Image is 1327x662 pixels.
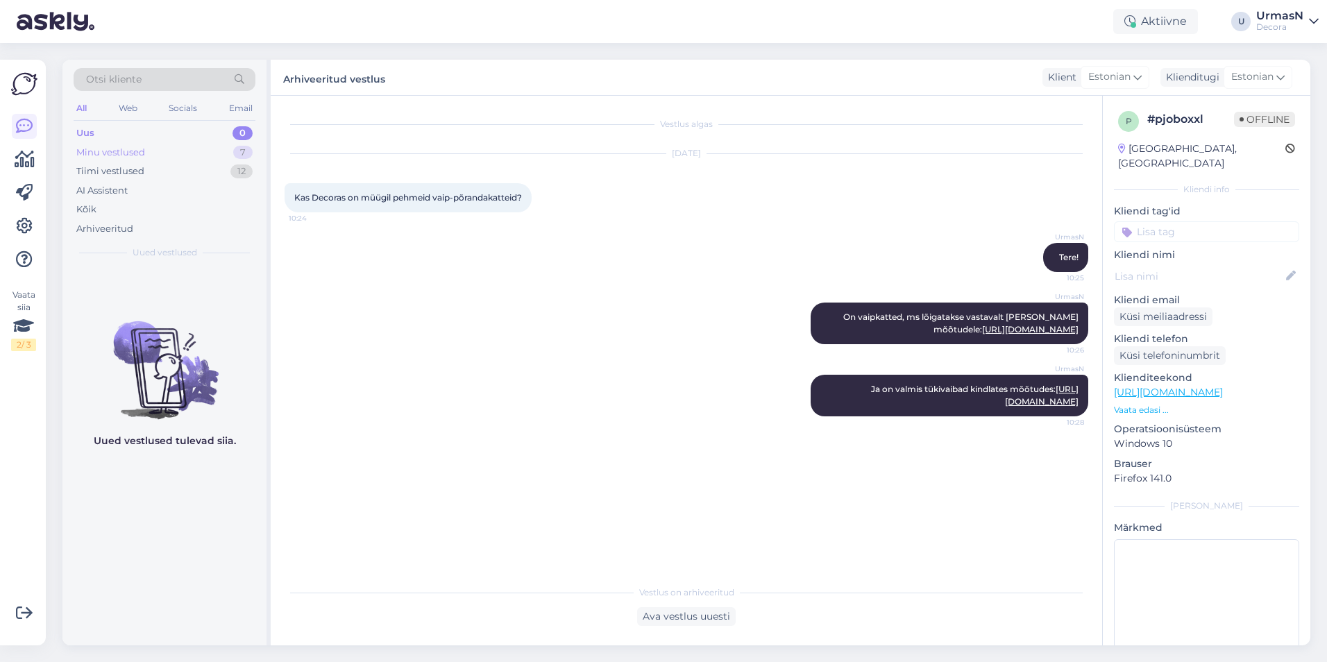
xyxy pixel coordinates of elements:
div: Uus [76,126,94,140]
div: Klienditugi [1160,70,1219,85]
input: Lisa nimi [1115,269,1283,284]
span: Otsi kliente [86,72,142,87]
div: Arhiveeritud [76,222,133,236]
p: Windows 10 [1114,436,1299,451]
span: p [1126,116,1132,126]
a: [URL][DOMAIN_NAME] [982,324,1079,334]
div: AI Assistent [76,184,128,198]
span: 10:24 [289,213,341,223]
p: Klienditeekond [1114,371,1299,385]
div: 7 [233,146,253,160]
div: Minu vestlused [76,146,145,160]
p: Uued vestlused tulevad siia. [94,434,236,448]
span: Tere! [1059,252,1079,262]
span: Estonian [1088,69,1131,85]
div: Aktiivne [1113,9,1198,34]
div: Decora [1256,22,1303,33]
span: UrmasN [1032,291,1084,302]
div: Ava vestlus uuesti [637,607,736,626]
span: Vestlus on arhiveeritud [639,586,734,599]
div: U [1231,12,1251,31]
span: On vaipkatted, ms lõigatakse vastavalt [PERSON_NAME] mõõtudele: [843,312,1081,334]
div: # pjoboxxl [1147,111,1234,128]
p: Vaata edasi ... [1114,404,1299,416]
div: All [74,99,90,117]
p: Brauser [1114,457,1299,471]
div: Kliendi info [1114,183,1299,196]
img: No chats [62,296,267,421]
span: Estonian [1231,69,1274,85]
div: Vaata siia [11,289,36,351]
span: Uued vestlused [133,246,197,259]
div: Tiimi vestlused [76,164,144,178]
div: [GEOGRAPHIC_DATA], [GEOGRAPHIC_DATA] [1118,142,1285,171]
span: Kas Decoras on müügil pehmeid vaip-põrandakatteid? [294,192,522,203]
div: Küsi telefoninumbrit [1114,346,1226,365]
span: 10:25 [1032,273,1084,283]
div: 2 / 3 [11,339,36,351]
span: UrmasN [1032,232,1084,242]
div: 12 [230,164,253,178]
div: [PERSON_NAME] [1114,500,1299,512]
div: Kõik [76,203,96,217]
input: Lisa tag [1114,221,1299,242]
p: Kliendi nimi [1114,248,1299,262]
p: Märkmed [1114,520,1299,535]
p: Kliendi email [1114,293,1299,307]
span: Ja on valmis tükivaibad kindlates mõõtudes: [871,384,1079,407]
span: Offline [1234,112,1295,127]
p: Operatsioonisüsteem [1114,422,1299,436]
div: Socials [166,99,200,117]
div: UrmasN [1256,10,1303,22]
div: Vestlus algas [285,118,1088,130]
span: 10:28 [1032,417,1084,427]
img: Askly Logo [11,71,37,97]
span: UrmasN [1032,364,1084,374]
label: Arhiveeritud vestlus [283,68,385,87]
a: UrmasNDecora [1256,10,1319,33]
div: 0 [233,126,253,140]
div: Klient [1042,70,1076,85]
div: Küsi meiliaadressi [1114,307,1212,326]
p: Kliendi tag'id [1114,204,1299,219]
p: Firefox 141.0 [1114,471,1299,486]
p: Kliendi telefon [1114,332,1299,346]
div: Email [226,99,255,117]
span: 10:26 [1032,345,1084,355]
div: [DATE] [285,147,1088,160]
a: [URL][DOMAIN_NAME] [1114,386,1223,398]
div: Web [116,99,140,117]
